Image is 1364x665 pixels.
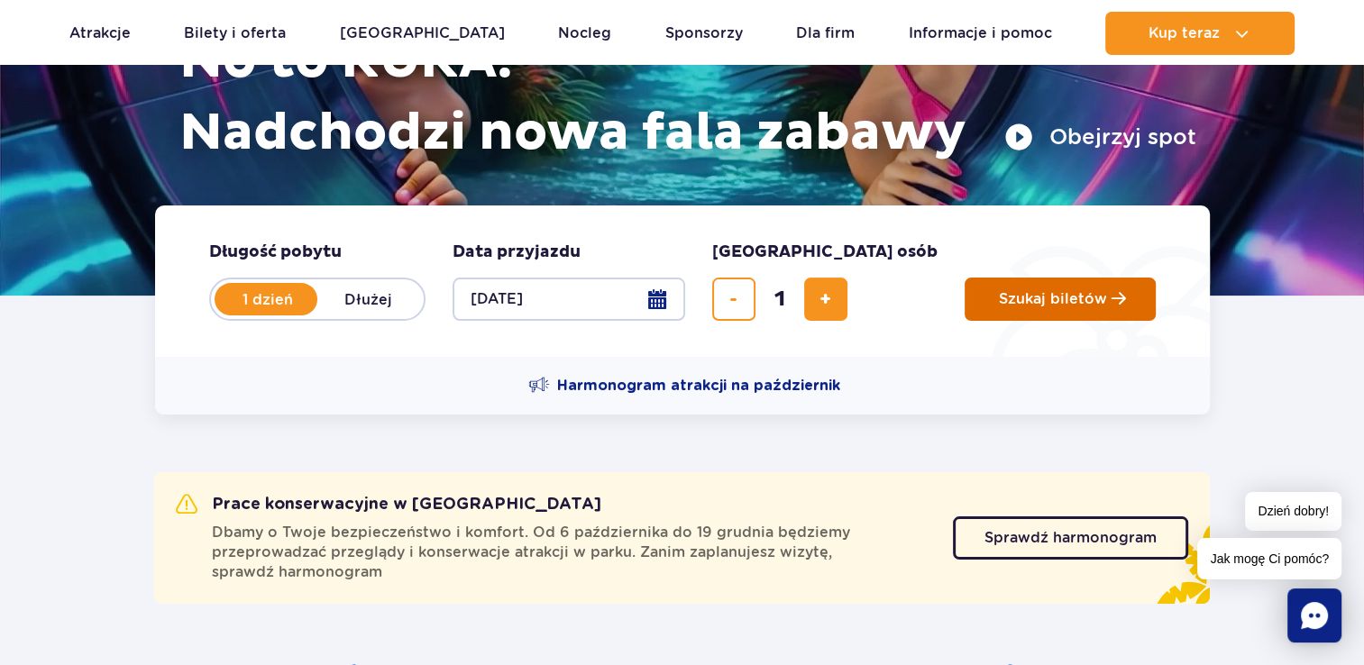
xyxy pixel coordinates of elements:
[665,12,743,55] a: Sponsorzy
[340,12,505,55] a: [GEOGRAPHIC_DATA]
[999,291,1107,307] span: Szukaj biletów
[184,12,286,55] a: Bilety i oferta
[965,278,1156,321] button: Szukaj biletów
[453,278,685,321] button: [DATE]
[796,12,855,55] a: Dla firm
[557,376,840,396] span: Harmonogram atrakcji na październik
[804,278,847,321] button: dodaj bilet
[953,516,1188,560] a: Sprawdź harmonogram
[712,278,755,321] button: usuń bilet
[69,12,131,55] a: Atrakcje
[1197,538,1341,579] span: Jak mogę Ci pomóc?
[155,205,1210,357] form: Planowanie wizyty w Park of Poland
[984,531,1157,545] span: Sprawdź harmonogram
[909,12,1052,55] a: Informacje i pomoc
[1287,588,1341,642] div: Chat
[1245,492,1341,531] span: Dzień dobry!
[712,241,938,263] span: [GEOGRAPHIC_DATA] osób
[528,375,840,396] a: Harmonogram atrakcji na październik
[209,241,342,263] span: Długość pobytu
[558,12,611,55] a: Nocleg
[1004,123,1196,151] button: Obejrzyj spot
[176,494,601,515] h2: Prace konserwacyjne w [GEOGRAPHIC_DATA]
[1105,12,1295,55] button: Kup teraz
[758,278,801,321] input: liczba biletów
[212,523,931,582] span: Dbamy o Twoje bezpieczeństwo i komfort. Od 6 października do 19 grudnia będziemy przeprowadzać pr...
[179,25,1196,169] h1: No to RURA! Nadchodzi nowa fala zabawy
[453,241,581,263] span: Data przyjazdu
[1149,25,1220,41] span: Kup teraz
[317,280,420,318] label: Dłużej
[216,280,319,318] label: 1 dzień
